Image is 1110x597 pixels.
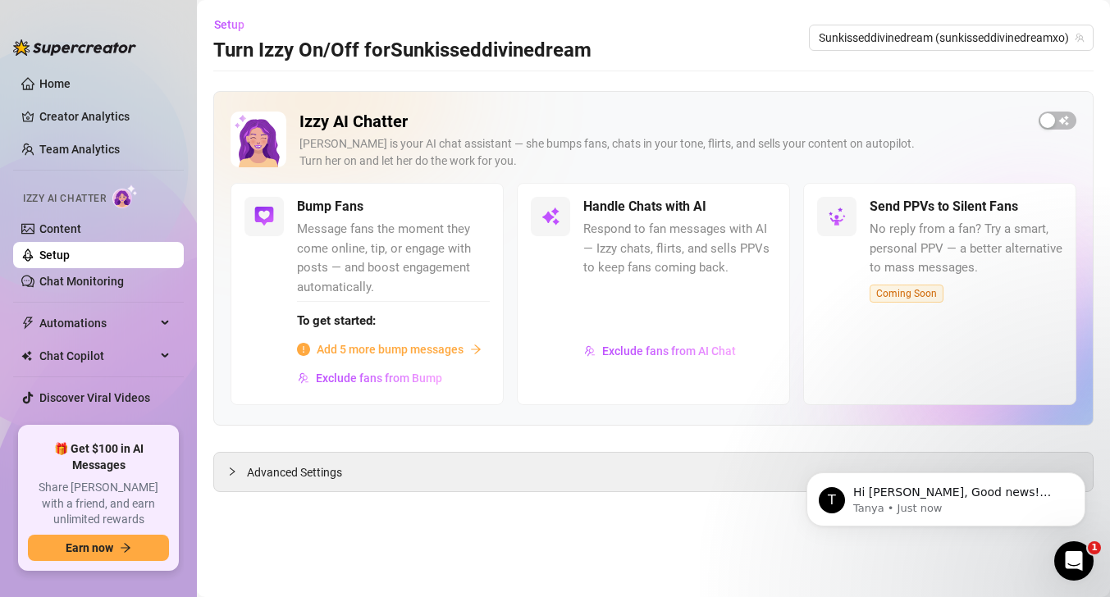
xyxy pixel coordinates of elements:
img: svg%3e [298,372,309,384]
span: Earn now [66,541,113,554]
span: Chat Copilot [39,343,156,369]
span: 1 [1088,541,1101,554]
span: info-circle [297,343,310,356]
button: Exclude fans from Bump [297,365,443,391]
h5: Handle Chats with AI [583,197,706,216]
span: collapsed [227,467,237,476]
span: Add 5 more bump messages [317,340,464,358]
span: thunderbolt [21,317,34,330]
img: svg%3e [541,207,560,226]
img: svg%3e [254,207,274,226]
span: arrow-right [120,542,131,554]
span: Setup [214,18,244,31]
span: arrow-right [470,344,482,355]
img: AI Chatter [112,185,138,208]
a: Content [39,222,81,235]
span: Automations [39,310,156,336]
span: Exclude fans from AI Chat [602,344,736,358]
a: Chat Monitoring [39,275,124,288]
span: 🎁 Get $100 in AI Messages [28,441,169,473]
iframe: Intercom live chat [1054,541,1094,581]
h3: Turn Izzy On/Off for Sunkisseddivinedream [213,38,592,64]
button: Exclude fans from AI Chat [583,338,737,364]
div: [PERSON_NAME] is your AI chat assistant — she bumps fans, chats in your tone, flirts, and sells y... [299,135,1025,170]
span: Advanced Settings [247,463,342,481]
img: svg%3e [827,207,847,226]
a: Home [39,77,71,90]
h5: Bump Fans [297,197,363,216]
a: Team Analytics [39,143,120,156]
strong: To get started: [297,313,376,328]
button: Earn nowarrow-right [28,535,169,561]
img: Chat Copilot [21,350,32,362]
h5: Send PPVs to Silent Fans [870,197,1018,216]
img: svg%3e [584,345,596,357]
span: No reply from a fan? Try a smart, personal PPV — a better alternative to mass messages. [870,220,1062,278]
span: Share [PERSON_NAME] with a friend, and earn unlimited rewards [28,480,169,528]
span: Respond to fan messages with AI — Izzy chats, flirts, and sells PPVs to keep fans coming back. [583,220,776,278]
span: Message fans the moment they come online, tip, or engage with posts — and boost engagement automa... [297,220,490,297]
span: Exclude fans from Bump [316,371,442,385]
button: Setup [213,11,258,38]
img: logo-BBDzfeDw.svg [13,39,136,56]
img: Izzy AI Chatter [231,112,286,167]
a: Discover Viral Videos [39,391,150,404]
div: collapsed [227,463,247,481]
a: Creator Analytics [39,103,171,130]
iframe: Intercom notifications message [782,438,1110,553]
h2: Izzy AI Chatter [299,112,1025,132]
a: Setup [39,248,70,262]
span: Izzy AI Chatter [23,191,106,207]
span: Coming Soon [870,285,943,303]
span: Sunkisseddivinedream (sunkisseddivinedreamxo) [819,25,1084,50]
span: team [1075,33,1085,43]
